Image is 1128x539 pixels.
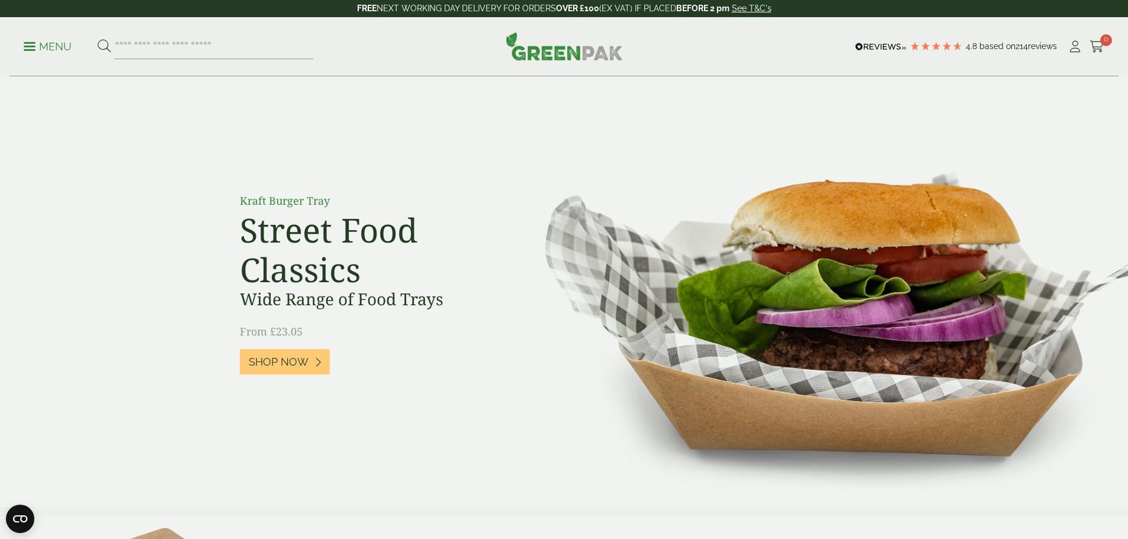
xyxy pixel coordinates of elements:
a: See T&C's [732,4,772,13]
img: REVIEWS.io [855,43,907,51]
strong: OVER £100 [556,4,599,13]
img: Street Food Classics [507,77,1128,507]
i: My Account [1068,41,1082,53]
p: Kraft Burger Tray [240,193,506,209]
button: Open CMP widget [6,505,34,533]
span: 0 [1100,34,1112,46]
h3: Wide Range of Food Trays [240,289,506,309]
i: Cart [1090,41,1104,53]
span: From £23.05 [240,324,303,338]
strong: BEFORE 2 pm [676,4,729,13]
span: reviews [1028,41,1057,51]
a: 0 [1090,38,1104,56]
p: Menu [24,40,72,54]
strong: FREE [357,4,377,13]
span: Shop Now [249,356,308,369]
img: GreenPak Supplies [506,32,623,60]
a: Menu [24,40,72,51]
span: 4.8 [966,41,979,51]
a: Shop Now [240,349,330,375]
div: 4.79 Stars [910,41,963,51]
h2: Street Food Classics [240,210,506,289]
span: Based on [979,41,1015,51]
span: 214 [1015,41,1028,51]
